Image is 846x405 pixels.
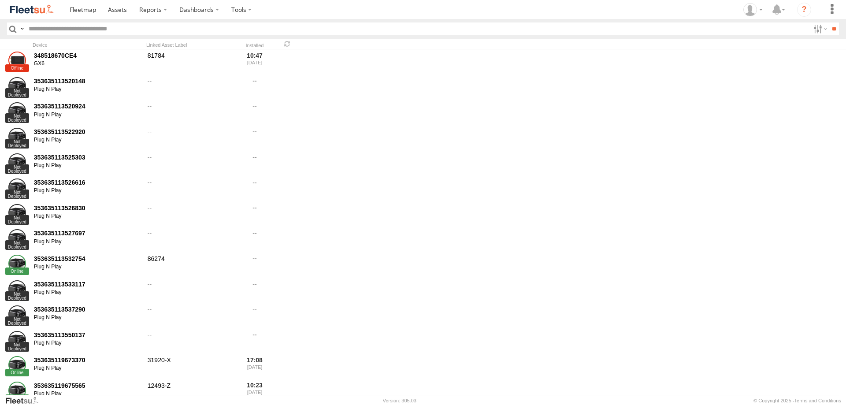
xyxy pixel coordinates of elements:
div: Plug N Play [34,137,141,144]
div: Plug N Play [34,238,141,245]
div: 81784 [146,50,234,74]
div: Plug N Play [34,187,141,194]
div: © Copyright 2025 - [753,398,841,403]
div: Plug N Play [34,162,141,169]
div: 31920-X [146,355,234,379]
div: GX6 [34,60,141,67]
div: 353635113526616 [34,178,141,186]
div: 12493-Z [146,380,234,404]
div: Plug N Play [34,289,141,296]
div: 10:23 [DATE] [238,380,271,404]
div: 17:08 [DATE] [238,355,271,379]
label: Search Query [19,22,26,35]
div: 86274 [146,253,234,277]
i: ? [797,3,811,17]
div: Plug N Play [34,390,141,398]
div: Installed [238,44,271,48]
div: 353635119673370 [34,356,141,364]
div: Plug N Play [34,86,141,93]
div: 353635113527697 [34,229,141,237]
div: 353635113520148 [34,77,141,85]
div: Version: 305.03 [383,398,416,403]
div: 348518670CE4 [34,52,141,59]
div: 353635113525303 [34,153,141,161]
div: 353635113522920 [34,128,141,136]
div: 353635119675565 [34,382,141,390]
div: Plug N Play [34,365,141,372]
div: Plug N Play [34,340,141,347]
div: Device [33,42,143,48]
div: 353635113532754 [34,255,141,263]
div: 353635113526830 [34,204,141,212]
div: Muhammad Babar Raza [740,3,766,16]
label: Search Filter Options [810,22,829,35]
img: fleetsu-logo-horizontal.svg [9,4,55,15]
a: Visit our Website [5,396,45,405]
div: 353635113550137 [34,331,141,339]
div: Plug N Play [34,213,141,220]
div: Plug N Play [34,264,141,271]
span: Refresh [282,40,293,48]
div: 353635113537290 [34,305,141,313]
div: Linked Asset Label [146,42,234,48]
div: Plug N Play [34,111,141,119]
div: 10:47 [DATE] [238,50,271,74]
div: Plug N Play [34,314,141,321]
div: 353635113520924 [34,102,141,110]
a: Terms and Conditions [794,398,841,403]
div: 353635113533117 [34,280,141,288]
